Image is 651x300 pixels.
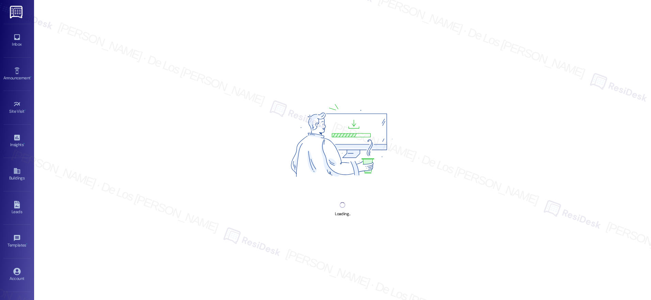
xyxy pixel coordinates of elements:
[3,98,31,117] a: Site Visit •
[25,108,26,113] span: •
[3,199,31,217] a: Leads
[30,75,31,79] span: •
[3,31,31,50] a: Inbox
[10,6,24,18] img: ResiDesk Logo
[26,242,27,247] span: •
[3,132,31,150] a: Insights •
[3,232,31,251] a: Templates •
[3,266,31,284] a: Account
[24,141,25,146] span: •
[335,210,350,218] div: Loading...
[3,165,31,184] a: Buildings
